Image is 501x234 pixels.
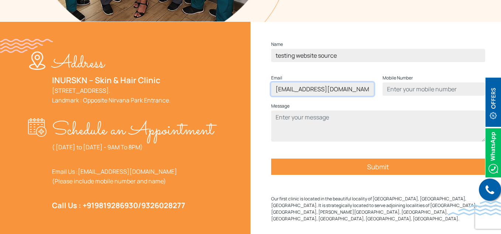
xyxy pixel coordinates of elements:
input: Enter email address [271,82,374,96]
img: up-blue-arrow.svg [486,221,492,227]
img: offerBt [486,78,501,127]
p: Address [52,51,170,75]
img: Whatsappicon [486,128,501,177]
form: Contact form [271,40,485,190]
img: location-w [28,51,52,70]
a: Whatsappicon [486,148,501,156]
p: Our first clinic is located in the beautiful locality of [GEOGRAPHIC_DATA], [GEOGRAPHIC_DATA], [G... [271,196,485,222]
a: INURSKN – Skin & Hair Clinic [52,75,160,86]
label: Message [271,102,290,111]
a: [STREET_ADDRESS].Landmark : Opposite Nirvana Park Entrance. [52,87,170,104]
label: Name [271,40,283,49]
p: Schedule an Appointment [52,118,214,142]
input: Enter your mobile number [383,82,485,96]
strong: Call Us : +91 / [52,200,185,210]
input: Submit [271,159,485,175]
input: Enter your name [271,49,485,62]
a: 9326028277 [141,200,185,210]
img: appointment-w [28,118,52,137]
a: 9819286930 [94,200,138,210]
label: Email [271,74,282,82]
p: Email Us : (Please include mobile number and name) [52,167,214,186]
p: ( [DATE] to [DATE] - 9AM To 8PM) [52,142,214,152]
label: Mobile Number [383,74,413,82]
img: bluewave [448,201,501,216]
a: [EMAIL_ADDRESS][DOMAIN_NAME] [78,167,177,176]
